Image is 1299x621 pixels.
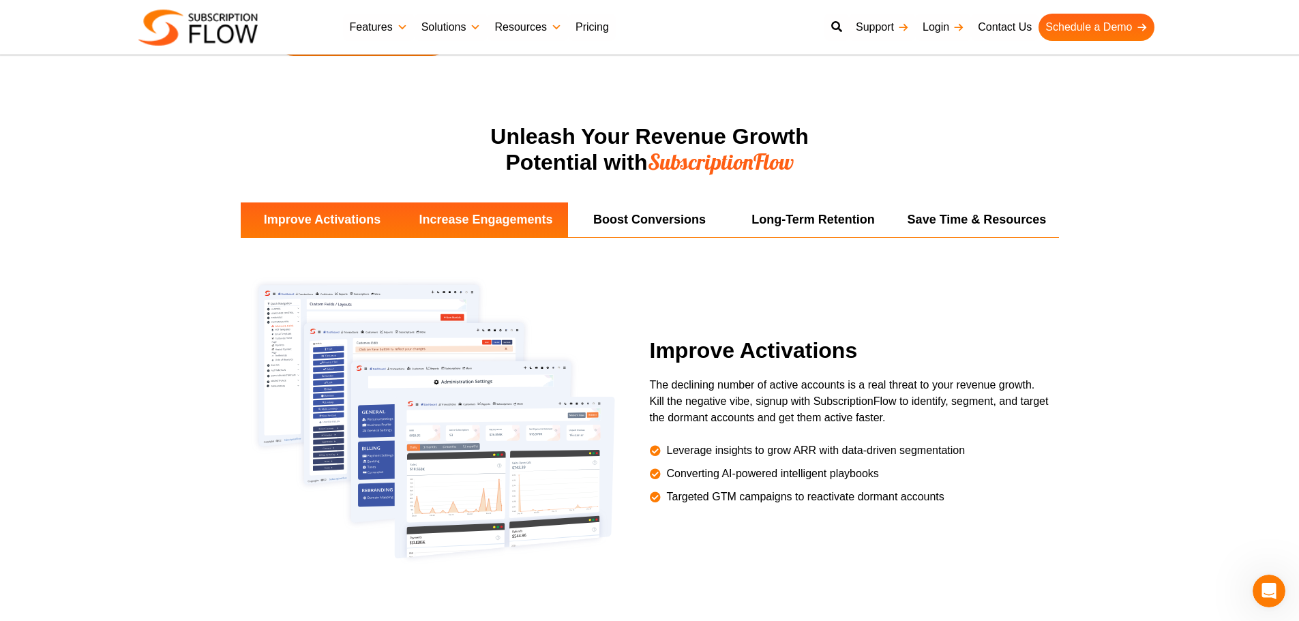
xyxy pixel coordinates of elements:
a: Schedule a Demo [1039,14,1154,41]
li: Save Time & Resources [895,202,1059,237]
a: Contact Us [971,14,1039,41]
a: Resources [488,14,568,41]
p: The declining number of active accounts is a real threat to your revenue growth. Kill the negativ... [650,377,1052,426]
a: Support [849,14,916,41]
a: Login [916,14,971,41]
a: Features [343,14,415,41]
img: Subscriptionflow [138,10,258,46]
iframe: Intercom live chat [1253,575,1285,607]
h2: Improve Activations [650,338,1052,363]
span: Converting AI-powered intelligent playbooks [663,466,879,482]
span: Targeted GTM campaigns to reactivate dormant accounts [663,489,944,505]
h2: Unleash Your Revenue Growth Potential with [377,124,923,175]
li: Increase Engagements [404,202,568,237]
li: Boost Conversions [568,202,732,237]
span: SubscriptionFlow [648,148,794,175]
span: Leverage insights to grow ARR with data-driven segmentation [663,442,966,459]
a: Solutions [415,14,488,41]
li: Improve Activations [241,202,404,237]
li: Long-Term Retention [732,202,895,237]
img: SHS-SVGs-03 [248,272,626,571]
a: Pricing [569,14,616,41]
